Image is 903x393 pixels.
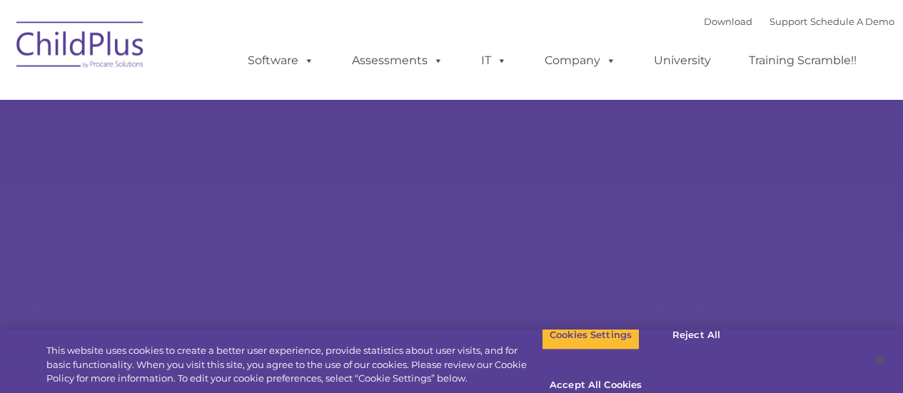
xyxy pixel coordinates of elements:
[735,46,871,75] a: Training Scramble!!
[640,46,725,75] a: University
[9,11,152,83] img: ChildPlus by Procare Solutions
[704,16,752,27] a: Download
[338,46,458,75] a: Assessments
[704,16,894,27] font: |
[233,46,328,75] a: Software
[652,320,741,350] button: Reject All
[864,344,896,376] button: Close
[542,320,640,350] button: Cookies Settings
[530,46,630,75] a: Company
[810,16,894,27] a: Schedule A Demo
[46,344,542,386] div: This website uses cookies to create a better user experience, provide statistics about user visit...
[770,16,807,27] a: Support
[467,46,521,75] a: IT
